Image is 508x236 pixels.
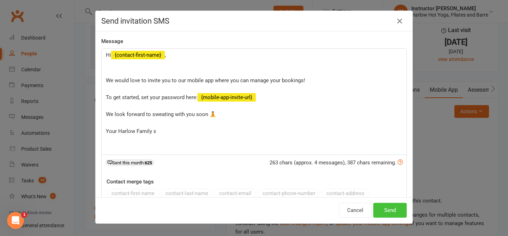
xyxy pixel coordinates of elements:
h4: Send invitation SMS [101,17,407,25]
strong: 625 [145,160,152,165]
span: Your Harlow Family x [106,128,156,134]
button: Cancel [339,203,371,218]
div: Sent this month: [105,159,155,166]
label: Message [101,37,123,46]
button: Send [373,203,407,218]
span: We would love to invite you to our mobile app where you can manage your bookings! [106,77,305,84]
span: Hi [106,52,111,58]
span: We look forward to sweating with you soon 🧘 [106,111,216,117]
iframe: Intercom live chat [7,212,24,229]
label: Contact merge tags [107,177,154,186]
span: To get started, set your password here: [106,94,198,101]
div: 263 chars (approx. 4 messages), 387 chars remaining. [270,158,403,167]
button: Close [394,16,405,27]
span: , [165,52,166,58]
span: 1 [22,212,27,218]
